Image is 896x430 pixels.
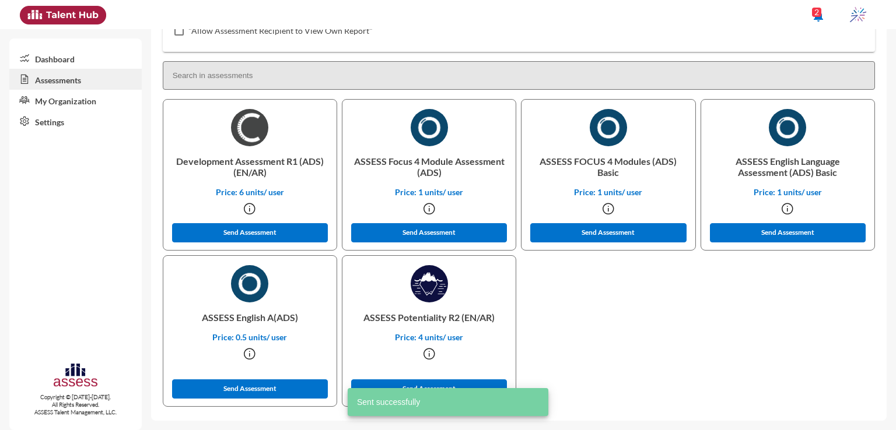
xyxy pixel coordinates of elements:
button: Send Assessment [172,379,328,399]
a: Settings [9,111,142,132]
p: ASSESS Focus 4 Module Assessment (ADS) [352,146,506,187]
button: Send Assessment [530,223,687,242]
a: My Organization [9,90,142,111]
p: Price: 0.5 units/ user [173,332,327,342]
p: ASSESS English Language Assessment (ADS) Basic [710,146,865,187]
p: ASSESS Potentiality R2 (EN/AR) [352,302,506,332]
button: Send Assessment [172,223,328,242]
span: "Allow Assessment Recipient to View Own Report" [188,24,373,38]
p: Price: 1 units/ user [531,187,685,197]
p: Price: 1 units/ user [352,187,506,197]
mat-icon: notifications [811,9,825,23]
img: assesscompany-logo.png [52,362,99,390]
button: Send Assessment [351,223,508,242]
span: Sent successfully [357,396,420,408]
p: Price: 1 units/ user [710,187,865,197]
p: ASSESS FOCUS 4 Modules (ADS) Basic [531,146,685,187]
p: Price: 6 units/ user [173,187,327,197]
a: Assessments [9,69,142,90]
button: Send Assessment [710,223,866,242]
div: 2 [812,8,821,17]
input: Search in assessments [163,61,875,90]
p: Development Assessment R1 (ADS) (EN/AR) [173,146,327,187]
a: Dashboard [9,48,142,69]
p: ASSESS English A(ADS) [173,302,327,332]
p: Price: 4 units/ user [352,332,506,342]
p: Copyright © [DATE]-[DATE]. All Rights Reserved. ASSESS Talent Management, LLC. [9,393,142,416]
